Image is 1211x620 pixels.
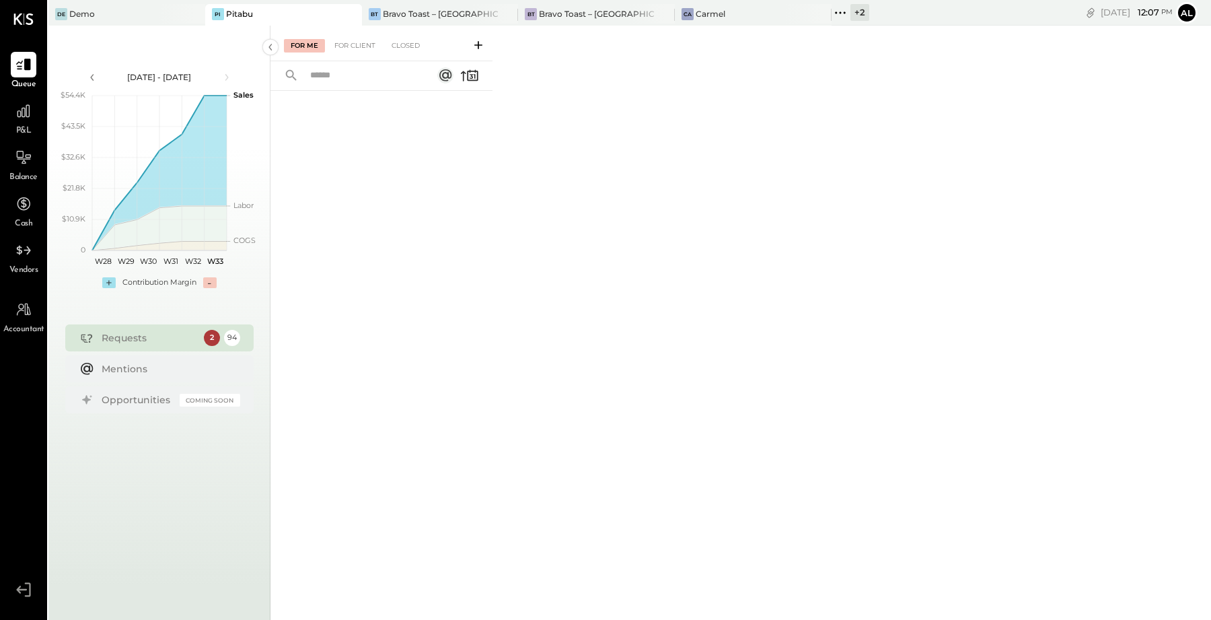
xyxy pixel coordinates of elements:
[850,4,869,21] div: + 2
[163,256,178,266] text: W31
[207,256,223,266] text: W33
[61,121,85,131] text: $43.5K
[62,214,85,223] text: $10.9K
[369,8,381,20] div: BT
[1,52,46,91] a: Queue
[539,8,655,20] div: Bravo Toast – [GEOGRAPHIC_DATA]
[204,330,220,346] div: 2
[102,393,173,407] div: Opportunities
[1,238,46,277] a: Vendors
[1,297,46,336] a: Accountant
[383,8,499,20] div: Bravo Toast – [GEOGRAPHIC_DATA]
[1084,5,1097,20] div: copy link
[9,265,38,277] span: Vendors
[385,39,427,53] div: Closed
[226,8,253,20] div: Pitabu
[525,8,537,20] div: BT
[212,8,224,20] div: Pi
[233,90,254,100] text: Sales
[55,8,67,20] div: De
[233,236,256,245] text: COGS
[102,331,197,345] div: Requests
[180,394,240,407] div: Coming Soon
[233,201,254,210] text: Labor
[203,277,217,288] div: -
[185,256,201,266] text: W32
[16,125,32,137] span: P&L
[284,39,325,53] div: For Me
[11,79,36,91] span: Queue
[117,256,134,266] text: W29
[682,8,694,20] div: Ca
[224,330,240,346] div: 94
[1,191,46,230] a: Cash
[9,172,38,184] span: Balance
[63,183,85,193] text: $21.8K
[696,8,725,20] div: Carmel
[81,245,85,254] text: 0
[122,277,196,288] div: Contribution Margin
[3,324,44,336] span: Accountant
[61,152,85,162] text: $32.6K
[328,39,382,53] div: For Client
[139,256,156,266] text: W30
[61,90,85,100] text: $54.4K
[102,277,116,288] div: +
[102,71,217,83] div: [DATE] - [DATE]
[1,98,46,137] a: P&L
[1176,2,1198,24] button: Al
[69,8,95,20] div: Demo
[102,362,233,376] div: Mentions
[1101,6,1173,19] div: [DATE]
[15,218,32,230] span: Cash
[1,145,46,184] a: Balance
[95,256,112,266] text: W28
